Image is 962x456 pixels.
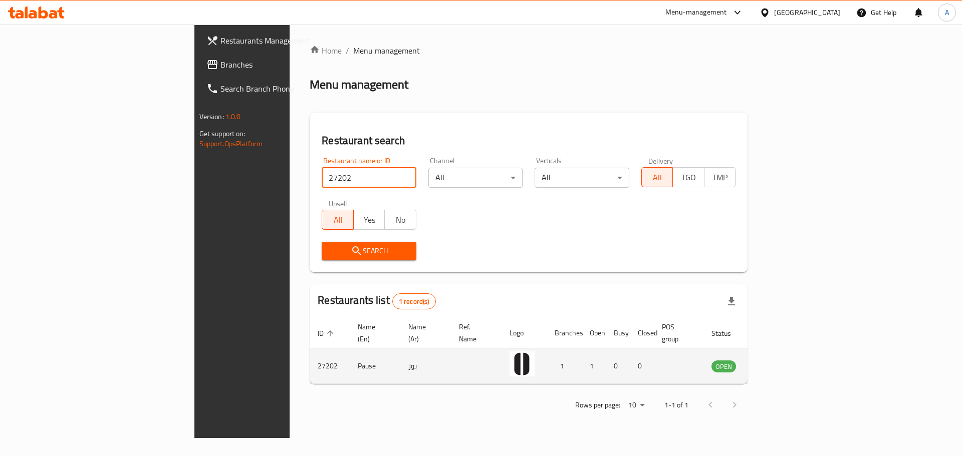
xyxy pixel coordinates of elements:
[606,348,630,384] td: 0
[199,127,246,140] span: Get support on:
[220,59,347,71] span: Branches
[220,83,347,95] span: Search Branch Phone
[648,157,673,164] label: Delivery
[774,7,840,18] div: [GEOGRAPHIC_DATA]
[350,348,400,384] td: Pause
[322,133,736,148] h2: Restaurant search
[408,321,439,345] span: Name (Ar)
[220,35,347,47] span: Restaurants Management
[198,53,355,77] a: Branches
[198,77,355,101] a: Search Branch Phone
[547,348,582,384] td: 1
[329,200,347,207] label: Upsell
[318,327,337,339] span: ID
[353,45,420,57] span: Menu management
[310,77,408,93] h2: Menu management
[624,398,648,413] div: Rows per page:
[677,170,700,185] span: TGO
[719,289,744,313] div: Export file
[641,167,673,187] button: All
[326,213,350,227] span: All
[711,361,736,372] span: OPEN
[945,7,949,18] span: A
[704,167,736,187] button: TMP
[664,399,688,411] p: 1-1 of 1
[393,297,435,306] span: 1 record(s)
[198,29,355,53] a: Restaurants Management
[322,242,416,260] button: Search
[646,170,669,185] span: All
[711,327,744,339] span: Status
[630,318,654,348] th: Closed
[353,210,385,230] button: Yes
[384,210,416,230] button: No
[199,110,224,123] span: Version:
[322,210,354,230] button: All
[428,168,523,188] div: All
[310,45,748,57] nav: breadcrumb
[535,168,629,188] div: All
[310,318,791,384] table: enhanced table
[358,213,381,227] span: Yes
[199,137,263,150] a: Support.OpsPlatform
[510,351,535,376] img: Pause
[400,348,451,384] td: بوز
[672,167,704,187] button: TGO
[392,293,436,309] div: Total records count
[502,318,547,348] th: Logo
[358,321,388,345] span: Name (En)
[606,318,630,348] th: Busy
[322,168,416,188] input: Search for restaurant name or ID..
[665,7,727,19] div: Menu-management
[547,318,582,348] th: Branches
[662,321,691,345] span: POS group
[225,110,241,123] span: 1.0.0
[582,348,606,384] td: 1
[630,348,654,384] td: 0
[330,245,408,257] span: Search
[459,321,490,345] span: Ref. Name
[575,399,620,411] p: Rows per page:
[318,293,435,309] h2: Restaurants list
[389,213,412,227] span: No
[582,318,606,348] th: Open
[708,170,732,185] span: TMP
